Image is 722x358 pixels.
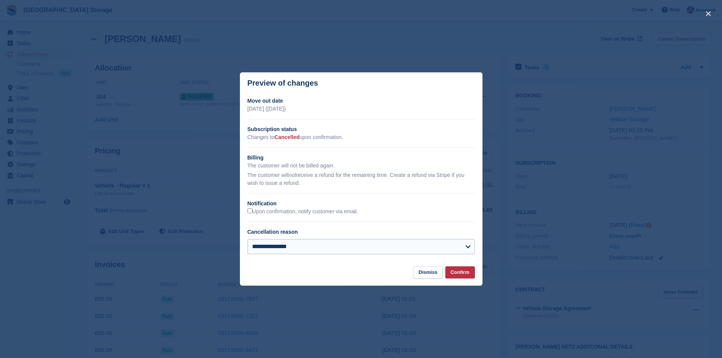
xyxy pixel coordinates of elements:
label: Cancellation reason [247,229,298,235]
button: Dismiss [413,266,443,279]
button: close [702,8,714,20]
h2: Subscription status [247,125,475,133]
input: Upon confirmation, notify customer via email. [247,208,252,213]
p: Preview of changes [247,79,318,88]
p: The customer will receive a refund for the remaining time. Create a refund via Stripe if you wish... [247,171,475,187]
span: Cancelled [274,134,299,140]
em: not [288,172,296,178]
h2: Move out date [247,97,475,105]
button: Confirm [445,266,475,279]
h2: Notification [247,200,475,208]
label: Upon confirmation, notify customer via email. [247,208,358,215]
h2: Billing [247,154,475,162]
p: Changes to upon confirmation. [247,133,475,141]
p: [DATE] ([DATE]) [247,105,475,113]
p: The customer will not be billed again. [247,162,475,170]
